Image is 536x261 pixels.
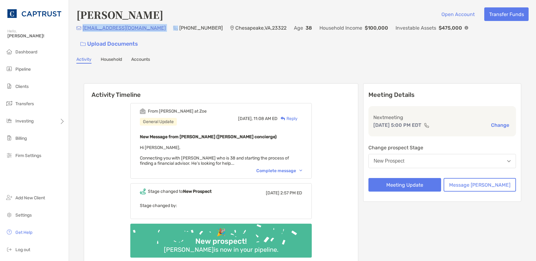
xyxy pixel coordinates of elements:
[256,168,302,173] div: Complete message
[6,65,13,72] img: pipeline icon
[6,134,13,142] img: billing icon
[76,7,163,22] h4: [PERSON_NAME]
[15,49,37,55] span: Dashboard
[131,57,150,64] a: Accounts
[6,246,13,253] img: logout icon
[148,189,212,194] div: Stage changed to
[15,118,34,124] span: Investing
[294,24,303,32] p: Age
[15,195,45,201] span: Add New Client
[80,42,86,46] img: button icon
[254,116,278,121] span: 11:08 AM ED
[484,7,529,21] button: Transfer Funds
[319,24,362,32] p: Household Income
[76,57,91,64] a: Activity
[368,144,516,151] p: Change prospect Stage
[278,115,298,122] div: Reply
[6,117,13,124] img: investing icon
[306,24,312,32] p: 38
[437,7,479,21] button: Open Account
[444,178,516,192] button: Message [PERSON_NAME]
[179,24,223,32] p: [PHONE_NUMBER]
[7,33,65,39] span: [PERSON_NAME]!
[6,100,13,107] img: transfers icon
[299,170,302,172] img: Chevron icon
[6,82,13,90] img: clients icon
[161,246,281,253] div: [PERSON_NAME] is now in your pipeline.
[6,211,13,218] img: settings icon
[15,247,30,252] span: Log out
[15,213,32,218] span: Settings
[374,158,404,164] div: New Prospect
[6,48,13,55] img: dashboard icon
[7,2,61,25] img: CAPTRUST Logo
[15,84,29,89] span: Clients
[101,57,122,64] a: Household
[140,145,289,166] span: Hi [PERSON_NAME], Connecting you with [PERSON_NAME] who is 38 and starting the process of finding...
[15,153,41,158] span: Firm Settings
[424,123,429,128] img: communication type
[140,108,146,114] img: Event icon
[373,121,421,129] p: [DATE] 5:00 PM EDT
[6,151,13,159] img: firm-settings icon
[465,26,468,30] img: Info Icon
[439,24,462,32] p: $475,000
[373,114,511,121] p: Next meeting
[140,202,302,209] p: Stage changed by:
[76,26,81,30] img: Email Icon
[140,118,177,126] div: General Update
[140,188,146,194] img: Event icon
[507,160,511,162] img: Open dropdown arrow
[214,228,228,237] div: 🎉
[15,67,31,72] span: Pipeline
[140,134,277,139] b: New Message from [PERSON_NAME] ([PERSON_NAME] concierge)
[183,189,212,194] b: New Prospect
[368,154,516,168] button: New Prospect
[280,190,302,196] span: 2:57 PM ED
[83,24,166,32] p: [EMAIL_ADDRESS][DOMAIN_NAME]
[281,117,285,121] img: Reply icon
[173,26,178,31] img: Phone Icon
[15,101,34,106] span: Transfers
[235,24,286,32] p: Chesapeake , VA , 23322
[489,122,511,128] button: Change
[193,237,249,246] div: New prospect!
[84,84,358,98] h6: Activity Timeline
[238,116,253,121] span: [DATE],
[76,37,142,51] a: Upload Documents
[15,230,32,235] span: Get Help
[365,24,388,32] p: $100,000
[6,194,13,201] img: add_new_client icon
[130,224,312,252] img: Confetti
[266,190,279,196] span: [DATE]
[368,91,516,99] p: Meeting Details
[368,178,441,192] button: Meeting Update
[396,24,436,32] p: Investable Assets
[15,136,27,141] span: Billing
[148,109,207,114] div: From [PERSON_NAME] at Zoe
[230,26,234,31] img: Location Icon
[6,228,13,236] img: get-help icon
